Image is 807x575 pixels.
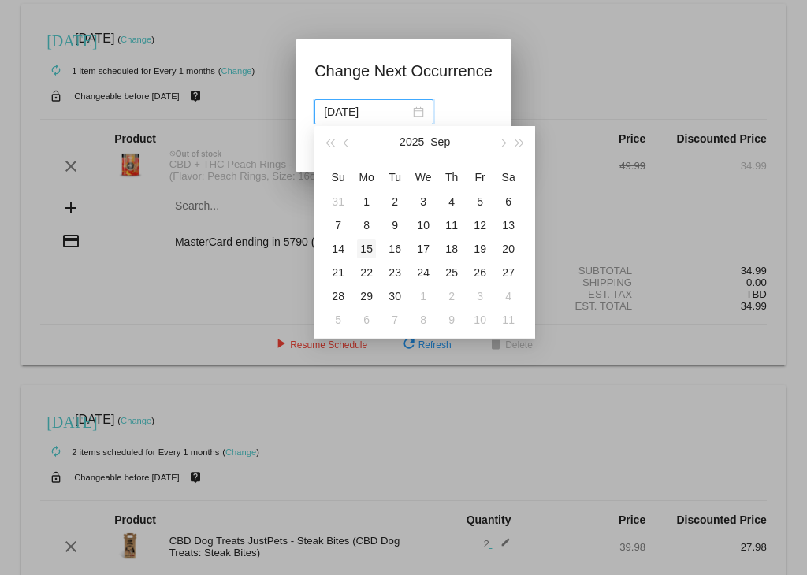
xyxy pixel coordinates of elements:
div: 11 [499,310,518,329]
td: 9/21/2025 [324,261,352,284]
div: 22 [357,263,376,282]
div: 24 [414,263,433,282]
th: Fri [466,165,494,190]
th: Sun [324,165,352,190]
div: 4 [499,287,518,306]
div: 12 [470,216,489,235]
td: 9/3/2025 [409,190,437,213]
button: Last year (Control + left) [321,126,338,158]
td: 10/6/2025 [352,308,381,332]
div: 6 [499,192,518,211]
td: 9/29/2025 [352,284,381,308]
h1: Change Next Occurrence [314,58,493,83]
td: 9/6/2025 [494,190,523,213]
div: 10 [414,216,433,235]
button: Next month (PageDown) [493,126,511,158]
div: 7 [385,310,404,329]
div: 2 [385,192,404,211]
td: 9/16/2025 [381,237,409,261]
td: 10/3/2025 [466,284,494,308]
td: 10/4/2025 [494,284,523,308]
div: 7 [329,216,348,235]
div: 26 [470,263,489,282]
div: 23 [385,263,404,282]
div: 1 [357,192,376,211]
div: 1 [414,287,433,306]
td: 10/11/2025 [494,308,523,332]
td: 9/14/2025 [324,237,352,261]
div: 18 [442,239,461,258]
td: 8/31/2025 [324,190,352,213]
td: 10/1/2025 [409,284,437,308]
div: 16 [385,239,404,258]
td: 9/15/2025 [352,237,381,261]
td: 9/4/2025 [437,190,466,213]
button: Next year (Control + right) [511,126,529,158]
td: 9/17/2025 [409,237,437,261]
td: 10/2/2025 [437,284,466,308]
td: 9/7/2025 [324,213,352,237]
div: 25 [442,263,461,282]
td: 9/30/2025 [381,284,409,308]
div: 29 [357,287,376,306]
td: 9/2/2025 [381,190,409,213]
td: 9/27/2025 [494,261,523,284]
td: 9/20/2025 [494,237,523,261]
div: 6 [357,310,376,329]
div: 19 [470,239,489,258]
div: 9 [385,216,404,235]
div: 5 [470,192,489,211]
div: 20 [499,239,518,258]
div: 21 [329,263,348,282]
td: 9/24/2025 [409,261,437,284]
div: 4 [442,192,461,211]
td: 9/13/2025 [494,213,523,237]
td: 9/5/2025 [466,190,494,213]
div: 3 [470,287,489,306]
td: 9/23/2025 [381,261,409,284]
td: 9/8/2025 [352,213,381,237]
div: 2 [442,287,461,306]
div: 14 [329,239,348,258]
td: 9/10/2025 [409,213,437,237]
div: 17 [414,239,433,258]
div: 15 [357,239,376,258]
th: Wed [409,165,437,190]
td: 9/28/2025 [324,284,352,308]
th: Mon [352,165,381,190]
div: 8 [414,310,433,329]
td: 9/9/2025 [381,213,409,237]
div: 3 [414,192,433,211]
td: 10/7/2025 [381,308,409,332]
div: 9 [442,310,461,329]
td: 9/22/2025 [352,261,381,284]
input: Select date [324,103,410,121]
button: Sep [430,126,450,158]
td: 9/12/2025 [466,213,494,237]
button: 2025 [400,126,424,158]
td: 9/26/2025 [466,261,494,284]
div: 30 [385,287,404,306]
td: 9/1/2025 [352,190,381,213]
div: 8 [357,216,376,235]
td: 9/19/2025 [466,237,494,261]
td: 9/11/2025 [437,213,466,237]
div: 10 [470,310,489,329]
td: 9/18/2025 [437,237,466,261]
button: Previous month (PageUp) [339,126,356,158]
div: 27 [499,263,518,282]
th: Sat [494,165,523,190]
td: 10/10/2025 [466,308,494,332]
td: 10/5/2025 [324,308,352,332]
div: 31 [329,192,348,211]
td: 10/9/2025 [437,308,466,332]
div: 5 [329,310,348,329]
th: Tue [381,165,409,190]
th: Thu [437,165,466,190]
div: 11 [442,216,461,235]
td: 10/8/2025 [409,308,437,332]
div: 13 [499,216,518,235]
td: 9/25/2025 [437,261,466,284]
div: 28 [329,287,348,306]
